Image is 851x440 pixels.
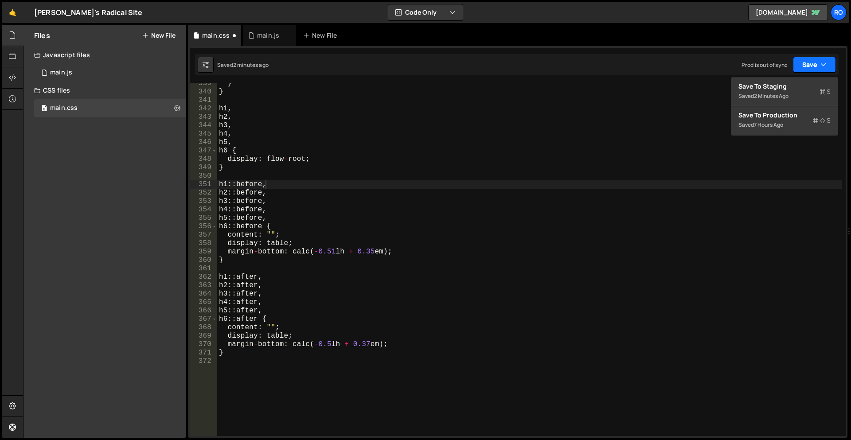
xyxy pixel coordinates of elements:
[50,69,72,77] div: main.js
[738,111,831,120] div: Save to Production
[190,206,217,214] div: 354
[190,307,217,315] div: 366
[820,87,831,96] span: S
[23,82,186,99] div: CSS files
[217,61,269,69] div: Saved
[754,121,783,128] div: 7 hours ago
[812,116,831,125] span: S
[190,155,217,164] div: 348
[731,106,838,135] button: Save to ProductionS Saved7 hours ago
[190,164,217,172] div: 349
[190,256,217,265] div: 360
[793,57,836,73] button: Save
[233,61,269,69] div: 2 minutes ago
[202,31,230,40] div: main.css
[190,222,217,231] div: 356
[190,349,217,357] div: 371
[34,64,186,82] div: 16726/45737.js
[34,99,189,117] div: 16726/45739.css
[190,180,217,189] div: 351
[190,121,217,130] div: 344
[831,4,847,20] a: Ro
[190,357,217,366] div: 372
[190,79,217,88] div: 339
[190,290,217,298] div: 364
[190,130,217,138] div: 345
[190,265,217,273] div: 361
[190,239,217,248] div: 358
[190,298,217,307] div: 365
[190,340,217,349] div: 370
[190,172,217,180] div: 350
[190,138,217,147] div: 346
[190,323,217,332] div: 368
[190,281,217,290] div: 363
[42,105,47,113] span: 0
[190,105,217,113] div: 342
[738,82,831,91] div: Save to Staging
[303,31,340,40] div: New File
[34,31,50,40] h2: Files
[738,120,831,130] div: Saved
[190,315,217,323] div: 367
[190,96,217,105] div: 341
[190,147,217,155] div: 347
[34,7,142,18] div: [PERSON_NAME]'s Radical Site
[742,61,788,69] div: Prod is out of sync
[738,91,831,101] div: Saved
[142,32,176,39] button: New File
[190,214,217,222] div: 355
[190,248,217,256] div: 359
[731,78,838,106] button: Save to StagingS Saved2 minutes ago
[748,4,828,20] a: [DOMAIN_NAME]
[190,88,217,96] div: 340
[190,273,217,281] div: 362
[23,46,186,64] div: Javascript files
[754,92,789,100] div: 2 minutes ago
[388,4,463,20] button: Code Only
[50,104,78,112] div: main.css
[190,197,217,206] div: 353
[2,2,23,23] a: 🤙
[190,231,217,239] div: 357
[190,332,217,340] div: 369
[190,189,217,197] div: 352
[257,31,279,40] div: main.js
[190,113,217,121] div: 343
